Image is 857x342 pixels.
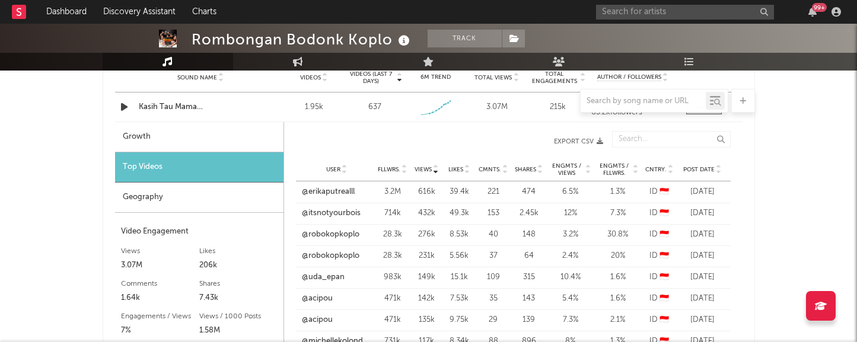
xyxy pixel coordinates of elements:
[550,250,591,262] div: 2.4 %
[550,293,591,305] div: 5.4 %
[660,252,669,260] span: 🇮🇩
[514,314,544,326] div: 139
[302,293,333,305] a: @acipou
[550,186,591,198] div: 6.5 %
[660,188,669,196] span: 🇮🇩
[302,314,333,326] a: @acipou
[121,277,199,291] div: Comments
[302,207,361,219] a: @itsnotyourbois
[530,71,578,85] span: Total Engagements
[378,293,407,305] div: 471k
[121,309,199,324] div: Engagements / Views
[199,309,278,324] div: Views / 1000 Posts
[413,186,440,198] div: 616k
[408,73,463,82] div: 6M Trend
[121,291,199,305] div: 1.64k
[550,314,591,326] div: 7.3 %
[378,166,400,173] span: Fllwrs.
[515,166,536,173] span: Shares
[326,166,340,173] span: User
[302,229,359,241] a: @robokopkoplo
[415,166,432,173] span: Views
[645,207,674,219] div: ID
[660,231,669,238] span: 🇮🇩
[645,166,667,173] span: Cntry.
[596,5,774,20] input: Search for artists
[660,316,669,324] span: 🇮🇩
[479,271,508,283] div: 109
[645,314,674,326] div: ID
[199,277,278,291] div: Shares
[121,258,199,273] div: 3.07M
[597,250,639,262] div: 20 %
[378,314,407,326] div: 471k
[581,97,706,106] input: Search by song name or URL
[121,225,278,239] div: Video Engagement
[597,207,639,219] div: 7.3 %
[812,3,827,12] div: 99 +
[446,207,473,219] div: 49.3k
[300,74,321,81] span: Videos
[550,207,591,219] div: 12 %
[597,293,639,305] div: 1.6 %
[683,166,715,173] span: Post Date
[302,186,355,198] a: @erikaputrealll
[446,186,473,198] div: 39.4k
[199,244,278,258] div: Likes
[302,271,345,283] a: @uda_epan
[446,314,473,326] div: 9.75k
[378,271,407,283] div: 983k
[121,324,199,338] div: 7%
[115,183,283,213] div: Geography
[680,186,725,198] div: [DATE]
[597,186,639,198] div: 1.3 %
[479,166,501,173] span: Cmnts.
[446,293,473,305] div: 7.53k
[514,293,544,305] div: 143
[680,271,725,283] div: [DATE]
[479,293,508,305] div: 35
[680,229,725,241] div: [DATE]
[474,74,512,81] span: Total Views
[645,186,674,198] div: ID
[514,229,544,241] div: 148
[378,229,407,241] div: 28.3k
[308,138,603,145] button: Export CSV
[550,162,584,177] span: Engmts / Views
[680,250,725,262] div: [DATE]
[597,229,639,241] div: 30.8 %
[550,271,591,283] div: 10.4 %
[413,271,440,283] div: 149k
[479,186,508,198] div: 221
[660,295,669,302] span: 🇮🇩
[479,207,508,219] div: 153
[680,207,725,219] div: [DATE]
[378,186,407,198] div: 3.2M
[199,324,278,338] div: 1.58M
[645,293,674,305] div: ID
[680,314,725,326] div: [DATE]
[413,229,440,241] div: 276k
[378,207,407,219] div: 714k
[597,73,661,81] span: Author / Followers
[115,152,283,183] div: Top Videos
[479,314,508,326] div: 29
[199,258,278,273] div: 206k
[446,271,473,283] div: 15.1k
[514,271,544,283] div: 315
[446,250,473,262] div: 5.56k
[645,229,674,241] div: ID
[115,122,283,152] div: Growth
[660,273,669,281] span: 🇮🇩
[680,293,725,305] div: [DATE]
[446,229,473,241] div: 8.53k
[347,71,395,85] span: Videos (last 7 days)
[479,229,508,241] div: 40
[192,30,413,49] div: Rombongan Bodonk Koplo
[597,162,632,177] span: Engmts / Fllwrs.
[413,250,440,262] div: 231k
[121,244,199,258] div: Views
[413,293,440,305] div: 142k
[514,207,544,219] div: 2.45k
[597,271,639,283] div: 1.6 %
